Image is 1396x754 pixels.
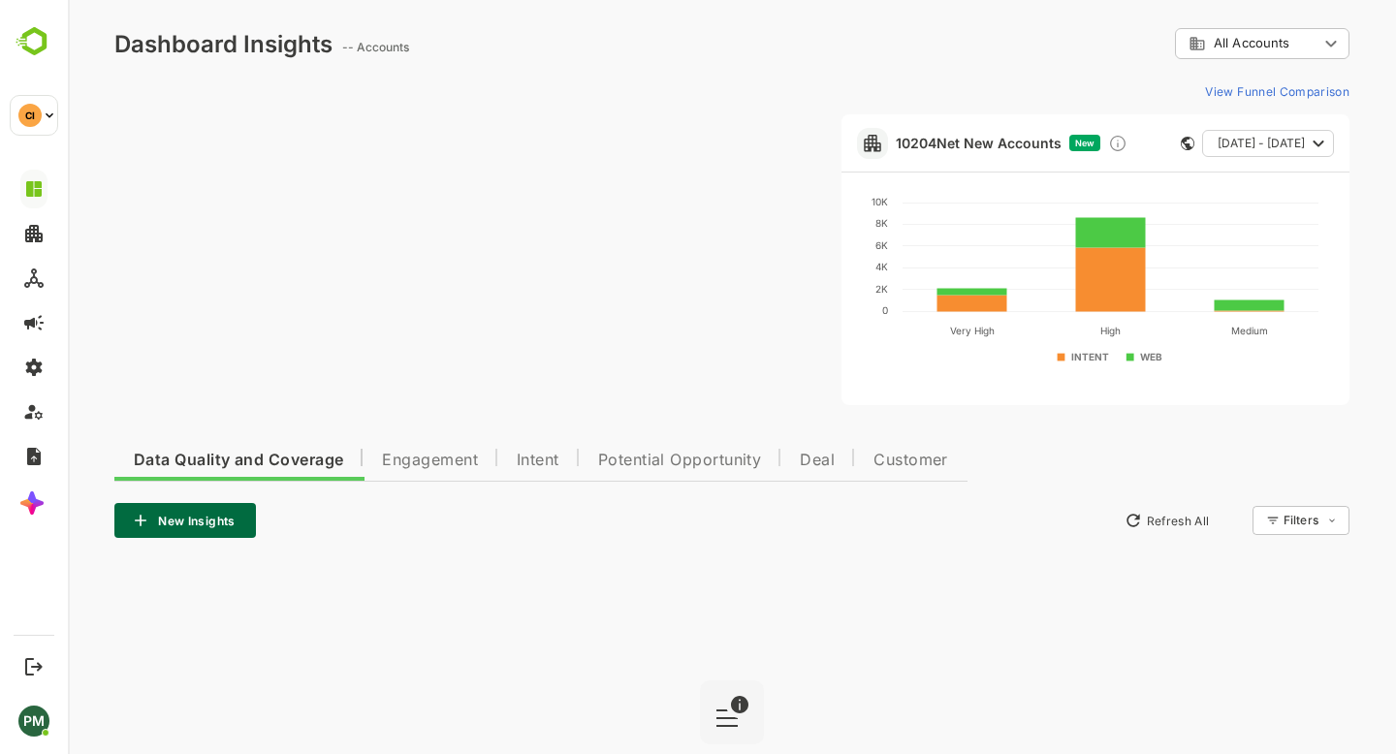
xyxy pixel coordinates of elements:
span: Data Quality and Coverage [66,453,275,468]
span: [DATE] - [DATE] [1150,131,1237,156]
text: 10K [804,196,820,207]
span: New [1007,138,1027,148]
span: Intent [449,453,492,468]
div: Filters [1216,513,1251,527]
span: Deal [732,453,767,468]
text: Medium [1162,325,1199,336]
text: 0 [814,304,820,316]
span: Customer [806,453,880,468]
div: Filters [1214,503,1282,538]
text: 2K [808,283,820,295]
span: All Accounts [1146,36,1221,50]
text: High [1032,325,1053,337]
text: 6K [808,239,820,251]
div: This card does not support filter and segments [1113,137,1126,150]
ag: -- Accounts [274,40,347,54]
button: New Insights [47,503,188,538]
text: 4K [808,261,820,272]
div: All Accounts [1121,35,1251,52]
button: Refresh All [1048,505,1150,536]
div: PM [18,706,49,737]
span: Engagement [314,453,410,468]
button: Logout [20,653,47,679]
button: View Funnel Comparison [1129,76,1282,107]
button: [DATE] - [DATE] [1134,130,1266,157]
a: 10204Net New Accounts [828,135,994,151]
div: All Accounts [1107,25,1282,63]
div: Discover new ICP-fit accounts showing engagement — via intent surges, anonymous website visits, L... [1040,134,1060,153]
div: CI [18,104,42,127]
span: Potential Opportunity [530,453,694,468]
img: BambooboxLogoMark.f1c84d78b4c51b1a7b5f700c9845e183.svg [10,23,59,60]
text: Very High [881,325,926,337]
text: 8K [808,217,820,229]
div: Dashboard Insights [47,30,265,58]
